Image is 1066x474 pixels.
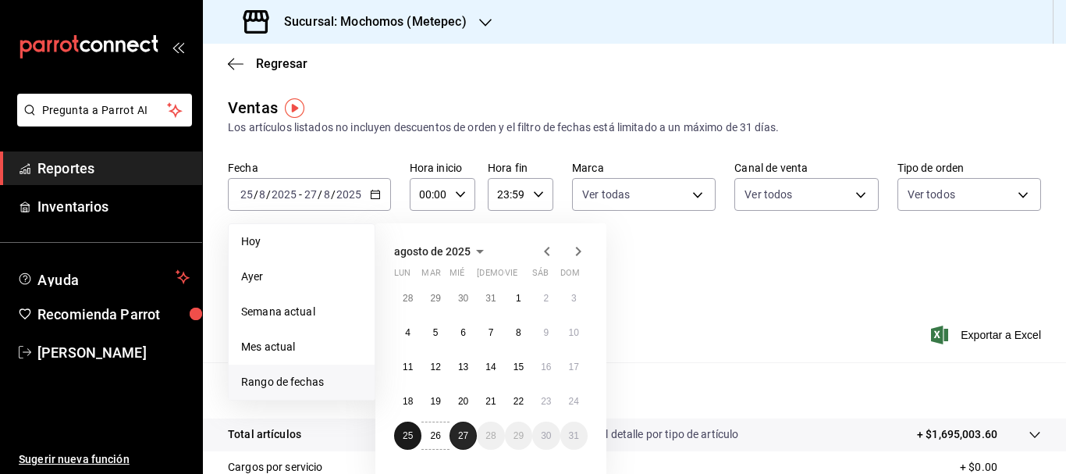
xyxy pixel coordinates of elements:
[241,233,362,250] span: Hoy
[394,353,421,381] button: 11 de agosto de 2025
[505,284,532,312] button: 1 de agosto de 2025
[17,94,192,127] button: Pregunta a Parrot AI
[42,102,168,119] span: Pregunta a Parrot AI
[430,362,440,372] abbr: 12 de agosto de 2025
[458,430,468,441] abbr: 27 de agosto de 2025
[430,430,440,441] abbr: 26 de agosto de 2025
[569,362,579,372] abbr: 17 de agosto de 2025
[477,422,504,450] button: 28 de agosto de 2025
[11,113,192,130] a: Pregunta a Parrot AI
[394,245,471,258] span: agosto de 2025
[394,387,421,415] button: 18 de agosto de 2025
[449,353,477,381] button: 13 de agosto de 2025
[394,422,421,450] button: 25 de agosto de 2025
[449,422,477,450] button: 27 de agosto de 2025
[403,430,413,441] abbr: 25 de agosto de 2025
[403,362,413,372] abbr: 11 de agosto de 2025
[560,319,588,347] button: 10 de agosto de 2025
[449,284,477,312] button: 30 de julio de 2025
[241,304,362,320] span: Semana actual
[485,362,496,372] abbr: 14 de agosto de 2025
[532,387,560,415] button: 23 de agosto de 2025
[569,430,579,441] abbr: 31 de agosto de 2025
[394,284,421,312] button: 28 de julio de 2025
[421,319,449,347] button: 5 de agosto de 2025
[266,188,271,201] span: /
[421,284,449,312] button: 29 de julio de 2025
[449,268,464,284] abbr: miércoles
[228,119,1041,136] div: Los artículos listados no incluyen descuentos de orden y el filtro de fechas está limitado a un m...
[405,327,410,338] abbr: 4 de agosto de 2025
[433,327,439,338] abbr: 5 de agosto de 2025
[228,56,307,71] button: Regresar
[285,98,304,118] button: Tooltip marker
[394,319,421,347] button: 4 de agosto de 2025
[571,293,577,304] abbr: 3 de agosto de 2025
[560,268,580,284] abbr: domingo
[477,268,569,284] abbr: jueves
[254,188,258,201] span: /
[908,187,955,202] span: Ver todos
[228,426,301,443] p: Total artículos
[477,353,504,381] button: 14 de agosto de 2025
[331,188,336,201] span: /
[318,188,322,201] span: /
[513,396,524,407] abbr: 22 de agosto de 2025
[734,162,878,173] label: Canal de venta
[19,451,190,468] span: Sugerir nueva función
[934,326,1041,344] span: Exportar a Excel
[37,342,190,363] span: [PERSON_NAME]
[410,162,475,173] label: Hora inicio
[403,293,413,304] abbr: 28 de julio de 2025
[256,56,307,71] span: Regresar
[505,319,532,347] button: 8 de agosto de 2025
[394,268,410,284] abbr: lunes
[560,353,588,381] button: 17 de agosto de 2025
[403,396,413,407] abbr: 18 de agosto de 2025
[304,188,318,201] input: --
[560,284,588,312] button: 3 de agosto de 2025
[532,284,560,312] button: 2 de agosto de 2025
[532,319,560,347] button: 9 de agosto de 2025
[513,430,524,441] abbr: 29 de agosto de 2025
[485,293,496,304] abbr: 31 de julio de 2025
[897,162,1041,173] label: Tipo de orden
[240,188,254,201] input: --
[272,12,467,31] h3: Sucursal: Mochomos (Metepec)
[744,187,792,202] span: Ver todos
[336,188,362,201] input: ----
[489,327,494,338] abbr: 7 de agosto de 2025
[477,387,504,415] button: 21 de agosto de 2025
[541,362,551,372] abbr: 16 de agosto de 2025
[228,96,278,119] div: Ventas
[37,268,169,287] span: Ayuda
[917,426,997,443] p: + $1,695,003.60
[421,268,440,284] abbr: martes
[421,353,449,381] button: 12 de agosto de 2025
[543,327,549,338] abbr: 9 de agosto de 2025
[516,327,521,338] abbr: 8 de agosto de 2025
[449,319,477,347] button: 6 de agosto de 2025
[37,158,190,179] span: Reportes
[271,188,297,201] input: ----
[477,284,504,312] button: 31 de julio de 2025
[541,430,551,441] abbr: 30 de agosto de 2025
[543,293,549,304] abbr: 2 de agosto de 2025
[449,387,477,415] button: 20 de agosto de 2025
[485,430,496,441] abbr: 28 de agosto de 2025
[394,242,489,261] button: agosto de 2025
[541,396,551,407] abbr: 23 de agosto de 2025
[560,422,588,450] button: 31 de agosto de 2025
[505,268,517,284] abbr: viernes
[569,396,579,407] abbr: 24 de agosto de 2025
[241,339,362,355] span: Mes actual
[460,327,466,338] abbr: 6 de agosto de 2025
[505,387,532,415] button: 22 de agosto de 2025
[458,362,468,372] abbr: 13 de agosto de 2025
[323,188,331,201] input: --
[485,396,496,407] abbr: 21 de agosto de 2025
[241,374,362,390] span: Rango de fechas
[560,387,588,415] button: 24 de agosto de 2025
[421,422,449,450] button: 26 de agosto de 2025
[572,162,716,173] label: Marca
